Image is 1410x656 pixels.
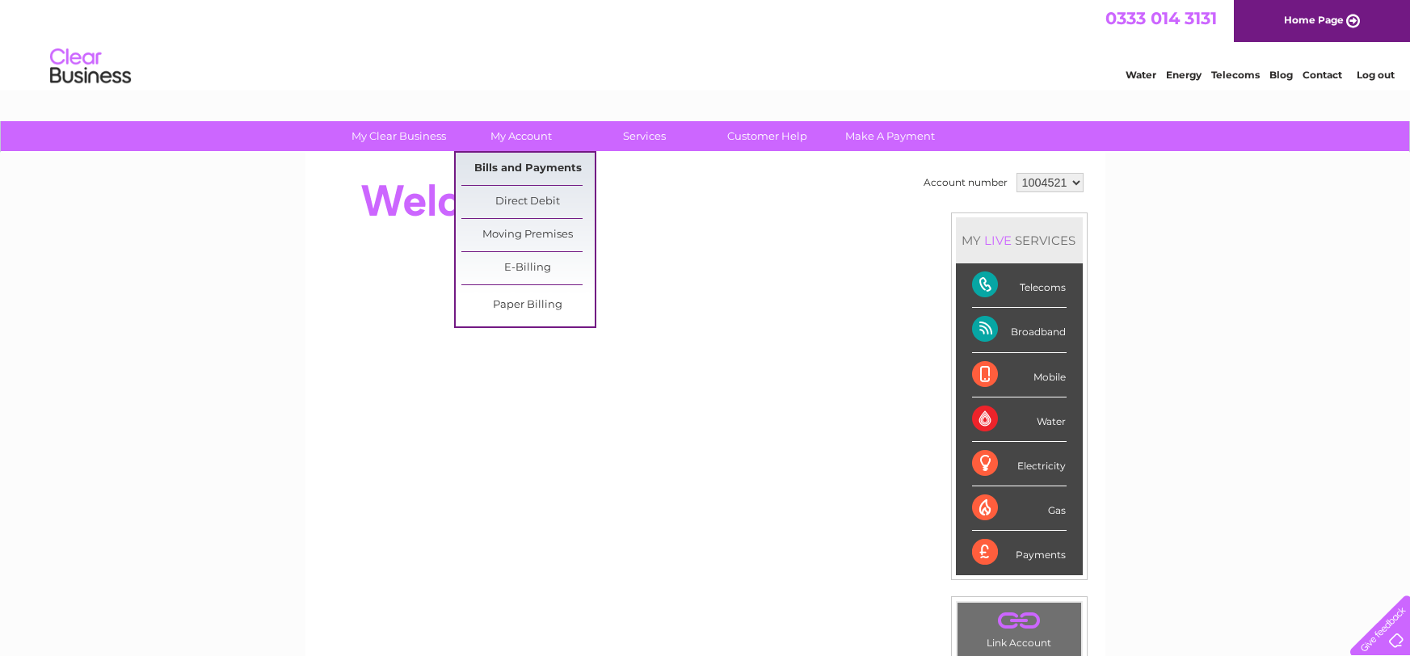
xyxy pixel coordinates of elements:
[1303,69,1342,81] a: Contact
[1105,8,1217,28] a: 0333 014 3131
[962,607,1077,635] a: .
[461,219,595,251] a: Moving Premises
[920,169,1012,196] td: Account number
[972,531,1067,574] div: Payments
[461,252,595,284] a: E-Billing
[1269,69,1293,81] a: Blog
[982,233,1016,248] div: LIVE
[455,121,588,151] a: My Account
[324,9,1088,78] div: Clear Business is a trading name of Verastar Limited (registered in [GEOGRAPHIC_DATA] No. 3667643...
[49,42,132,91] img: logo.png
[332,121,465,151] a: My Clear Business
[972,397,1067,442] div: Water
[1211,69,1260,81] a: Telecoms
[972,353,1067,397] div: Mobile
[972,308,1067,352] div: Broadband
[1357,69,1395,81] a: Log out
[972,486,1067,531] div: Gas
[956,217,1083,263] div: MY SERVICES
[972,263,1067,308] div: Telecoms
[461,153,595,185] a: Bills and Payments
[701,121,834,151] a: Customer Help
[1126,69,1156,81] a: Water
[823,121,957,151] a: Make A Payment
[972,442,1067,486] div: Electricity
[957,602,1082,653] td: Link Account
[461,186,595,218] a: Direct Debit
[578,121,711,151] a: Services
[461,289,595,322] a: Paper Billing
[1166,69,1202,81] a: Energy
